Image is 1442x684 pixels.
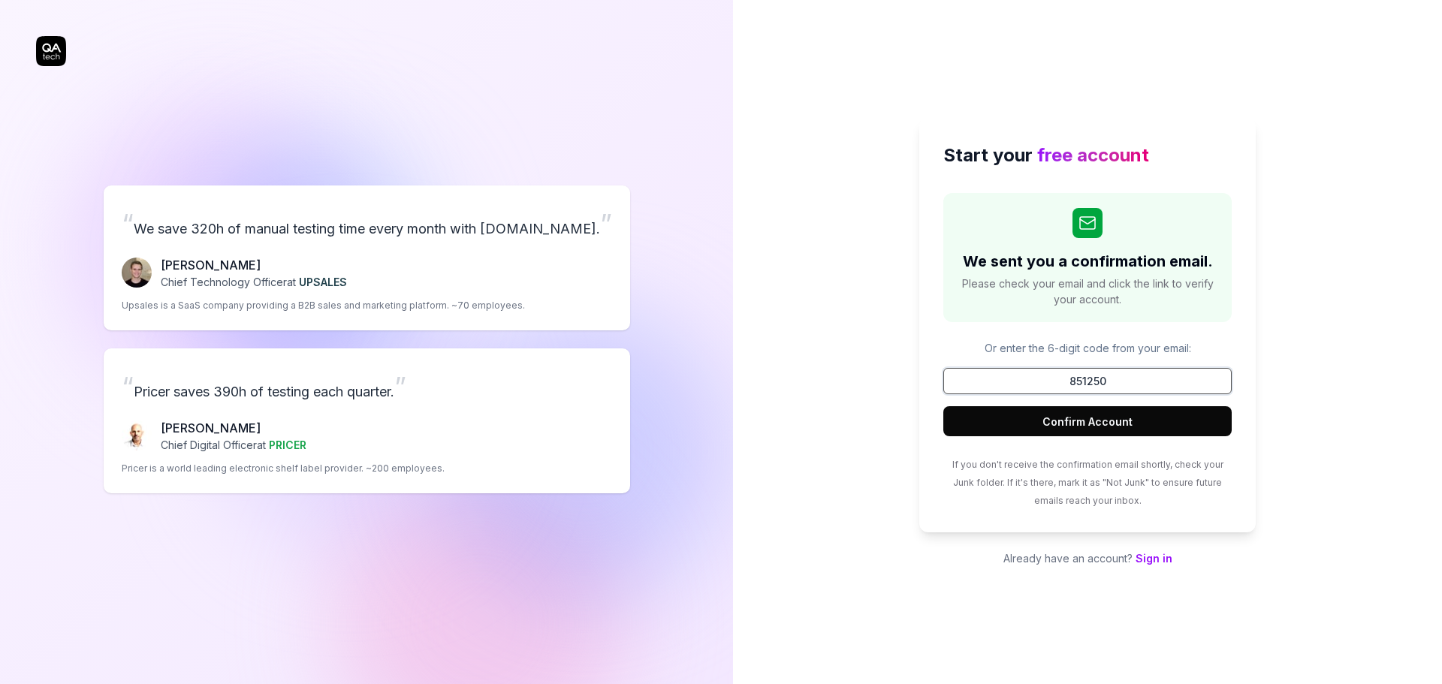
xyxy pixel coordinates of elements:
p: We save 320h of manual testing time every month with [DOMAIN_NAME]. [122,203,612,244]
a: “We save 320h of manual testing time every month with [DOMAIN_NAME].”Fredrik Seidl[PERSON_NAME]Ch... [104,185,630,330]
span: If you don't receive the confirmation email shortly, check your Junk folder. If it's there, mark ... [952,459,1223,506]
p: Chief Technology Officer at [161,274,347,290]
span: ” [600,207,612,240]
span: free account [1037,144,1149,166]
span: ” [394,370,406,403]
p: Upsales is a SaaS company providing a B2B sales and marketing platform. ~70 employees. [122,299,525,312]
p: [PERSON_NAME] [161,419,306,437]
span: Please check your email and click the link to verify your account. [958,276,1217,307]
p: Pricer is a world leading electronic shelf label provider. ~200 employees. [122,462,445,475]
span: “ [122,370,134,403]
img: Chris Chalkitis [122,420,152,450]
p: Pricer saves 390h of testing each quarter. [122,366,612,407]
p: Already have an account? [919,550,1256,566]
span: PRICER [269,438,306,451]
p: Chief Digital Officer at [161,437,306,453]
img: Fredrik Seidl [122,258,152,288]
button: Confirm Account [943,406,1232,436]
a: Sign in [1136,552,1172,565]
h2: We sent you a confirmation email. [963,250,1213,273]
span: “ [122,207,134,240]
span: UPSALES [299,276,347,288]
p: [PERSON_NAME] [161,256,347,274]
h2: Start your [943,142,1232,169]
p: Or enter the 6-digit code from your email: [943,340,1232,356]
a: “Pricer saves 390h of testing each quarter.”Chris Chalkitis[PERSON_NAME]Chief Digital Officerat P... [104,348,630,493]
